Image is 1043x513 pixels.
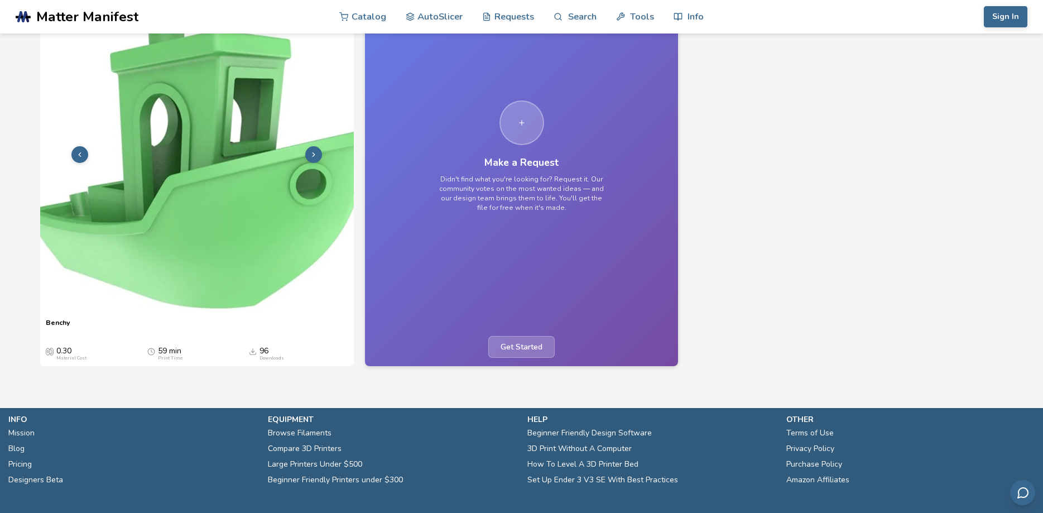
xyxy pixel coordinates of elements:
button: Sign In [984,6,1027,27]
a: Compare 3D Printers [268,441,342,457]
p: other [786,414,1035,425]
span: Downloads [249,347,257,356]
p: equipment [268,414,516,425]
a: Beginner Friendly Printers under $300 [268,472,403,488]
a: Terms of Use [786,425,834,441]
div: 96 [259,347,284,361]
div: Downloads [259,356,284,361]
span: Average Print Time [147,347,155,356]
a: Browse Filaments [268,425,331,441]
div: 59 min [158,347,182,361]
button: Send feedback via email [1010,480,1035,505]
a: Benchy [46,318,70,335]
a: Designers Beta [8,472,63,488]
a: Privacy Policy [786,441,834,457]
a: Purchase Policy [786,457,842,472]
a: Amazon Affiliates [786,472,849,488]
a: Set Up Ender 3 V3 SE With Best Practices [527,472,678,488]
h3: Make a Request [484,157,559,169]
div: Material Cost [56,356,86,361]
a: Pricing [8,457,32,472]
a: How To Level A 3D Printer Bed [527,457,638,472]
a: Beginner Friendly Design Software [527,425,652,441]
a: Large Printers Under $500 [268,457,362,472]
a: Mission [8,425,35,441]
span: Matter Manifest [36,9,138,25]
a: 3D Print Without A Computer [527,441,632,457]
div: 0.30 [56,347,86,361]
p: Didn't find what you're looking for? Request it. Our community votes on the most wanted ideas — a... [438,175,605,213]
p: help [527,414,776,425]
a: Blog [8,441,25,457]
div: Print Time [158,356,182,361]
span: Average Cost [46,347,54,356]
p: info [8,414,257,425]
span: Get Started [488,336,555,358]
